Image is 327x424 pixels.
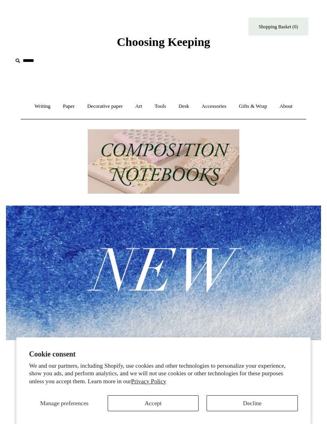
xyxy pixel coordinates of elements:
[29,395,100,411] button: Manage preferences
[29,362,298,386] p: We and our partners, including Shopify, use cookies and other technologies to personalize your ex...
[149,96,172,117] a: Tools
[117,42,210,47] a: Choosing Keeping
[117,35,210,48] span: Choosing Keeping
[6,206,321,340] img: New.jpg__PID:f73bdf93-380a-4a35-bcfe-7823039498e1
[274,96,298,117] a: About
[40,400,89,406] span: Manage preferences
[108,395,199,411] button: Accept
[131,378,166,384] a: Privacy Policy
[196,96,232,117] a: Accessories
[88,129,239,194] img: 202302 Composition ledgers.jpg__PID:69722ee6-fa44-49dd-a067-31375e5d54ec
[130,96,148,117] a: Art
[173,96,195,117] a: Desk
[82,96,128,117] a: Decorative paper
[29,350,298,359] h2: Cookie consent
[233,96,273,117] a: Gifts & Wrap
[207,395,298,411] button: Decline
[29,96,56,117] a: Writing
[248,18,308,36] a: Shopping Basket (0)
[57,96,81,117] a: Paper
